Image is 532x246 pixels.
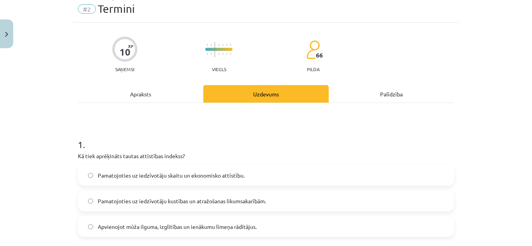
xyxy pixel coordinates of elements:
img: icon-short-line-57e1e144782c952c97e751825c79c345078a6d821885a25fce030b3d8c18986b.svg [218,44,219,46]
span: 66 [316,52,323,59]
p: Saņemsi [112,66,137,72]
p: Kā tiek aprēķināts tautas attīstības indekss? [78,152,454,160]
input: Pamatojoties uz iedzīvotāju kustības un atražošanas likumsakarībām. [88,199,93,204]
span: Apvienojot mūža ilguma, izglītības un ienākumu līmeņa rādītājus. [98,223,257,231]
div: Apraksts [78,85,203,103]
span: #2 [78,4,96,14]
input: Apvienojot mūža ilguma, izglītības un ienākumu līmeņa rādītājus. [88,224,93,229]
input: Pamatojoties uz iedzīvotāju skaitu un ekonomisko attīstību. [88,173,93,178]
div: Uzdevums [203,85,329,103]
h1: 1 . [78,126,454,150]
img: icon-short-line-57e1e144782c952c97e751825c79c345078a6d821885a25fce030b3d8c18986b.svg [222,44,223,46]
p: pilda [307,66,319,72]
img: icon-short-line-57e1e144782c952c97e751825c79c345078a6d821885a25fce030b3d8c18986b.svg [230,53,231,55]
span: Pamatojoties uz iedzīvotāju skaitu un ekonomisko attīstību. [98,171,245,180]
div: 10 [120,47,130,58]
div: Palīdzība [329,85,454,103]
img: icon-close-lesson-0947bae3869378f0d4975bcd49f059093ad1ed9edebbc8119c70593378902aed.svg [5,32,8,37]
img: icon-short-line-57e1e144782c952c97e751825c79c345078a6d821885a25fce030b3d8c18986b.svg [222,53,223,55]
img: icon-long-line-d9ea69661e0d244f92f715978eff75569469978d946b2353a9bb055b3ed8787d.svg [215,42,215,57]
span: XP [128,44,133,48]
img: icon-short-line-57e1e144782c952c97e751825c79c345078a6d821885a25fce030b3d8c18986b.svg [226,44,227,46]
img: icon-short-line-57e1e144782c952c97e751825c79c345078a6d821885a25fce030b3d8c18986b.svg [218,53,219,55]
img: students-c634bb4e5e11cddfef0936a35e636f08e4e9abd3cc4e673bd6f9a4125e45ecb1.svg [306,40,320,59]
span: Termini [98,2,135,15]
p: Viegls [212,66,226,72]
span: Pamatojoties uz iedzīvotāju kustības un atražošanas likumsakarībām. [98,197,266,205]
img: icon-short-line-57e1e144782c952c97e751825c79c345078a6d821885a25fce030b3d8c18986b.svg [226,53,227,55]
img: icon-short-line-57e1e144782c952c97e751825c79c345078a6d821885a25fce030b3d8c18986b.svg [230,44,231,46]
